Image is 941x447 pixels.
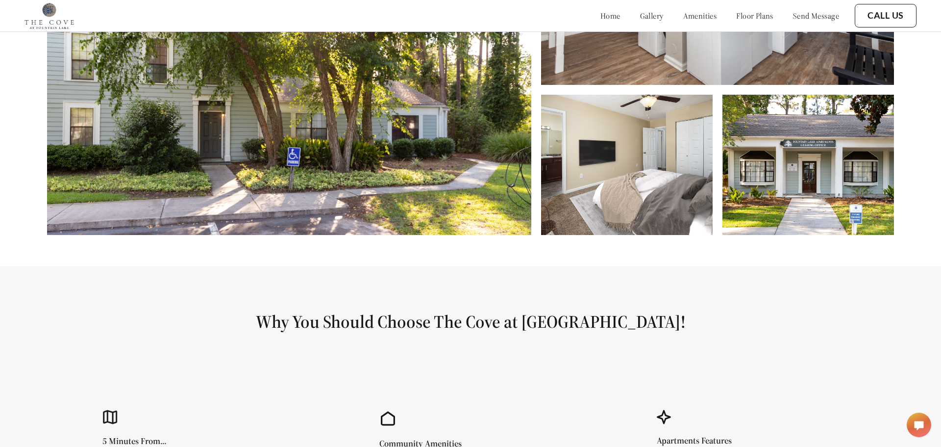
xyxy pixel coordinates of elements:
[24,311,917,333] h1: Why You Should Choose The Cove at [GEOGRAPHIC_DATA]!
[25,2,74,29] img: Company logo
[855,4,916,27] button: Call Us
[640,11,664,21] a: gallery
[736,11,773,21] a: floor plans
[793,11,839,21] a: send message
[102,437,251,446] h5: 5 Minutes From...
[541,95,713,235] img: Alt text
[600,11,620,21] a: home
[657,436,765,445] h5: Apartments Features
[867,10,904,21] a: Call Us
[722,95,894,235] img: Alt text
[683,11,717,21] a: amenities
